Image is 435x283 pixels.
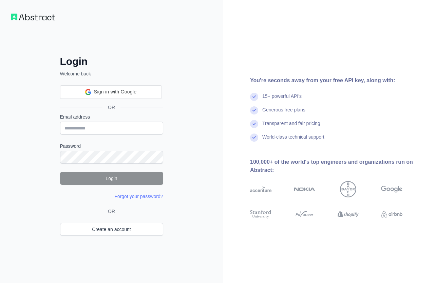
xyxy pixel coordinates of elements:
div: 100,000+ of the world's top engineers and organizations run on Abstract: [250,158,424,174]
img: Workflow [11,14,55,20]
div: 15+ powerful API's [262,93,302,106]
div: Generous free plans [262,106,305,120]
a: Create an account [60,223,163,236]
img: check mark [250,106,258,114]
img: check mark [250,120,258,128]
img: check mark [250,93,258,101]
button: Login [60,172,163,185]
img: bayer [340,181,356,197]
span: OR [105,208,118,215]
label: Password [60,143,163,149]
span: OR [102,104,120,111]
img: payoneer [294,209,315,219]
div: Transparent and fair pricing [262,120,320,134]
img: stanford university [250,209,271,219]
img: check mark [250,134,258,142]
img: airbnb [381,209,402,219]
img: google [381,181,402,197]
div: You're seconds away from your free API key, along with: [250,76,424,85]
a: Forgot your password? [114,194,163,199]
label: Email address [60,113,163,120]
div: Sign in with Google [60,85,162,99]
h2: Login [60,55,163,68]
p: Welcome back [60,70,163,77]
div: World-class technical support [262,134,324,147]
span: Sign in with Google [94,88,136,95]
img: shopify [338,209,359,219]
img: nokia [294,181,315,197]
img: accenture [250,181,271,197]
